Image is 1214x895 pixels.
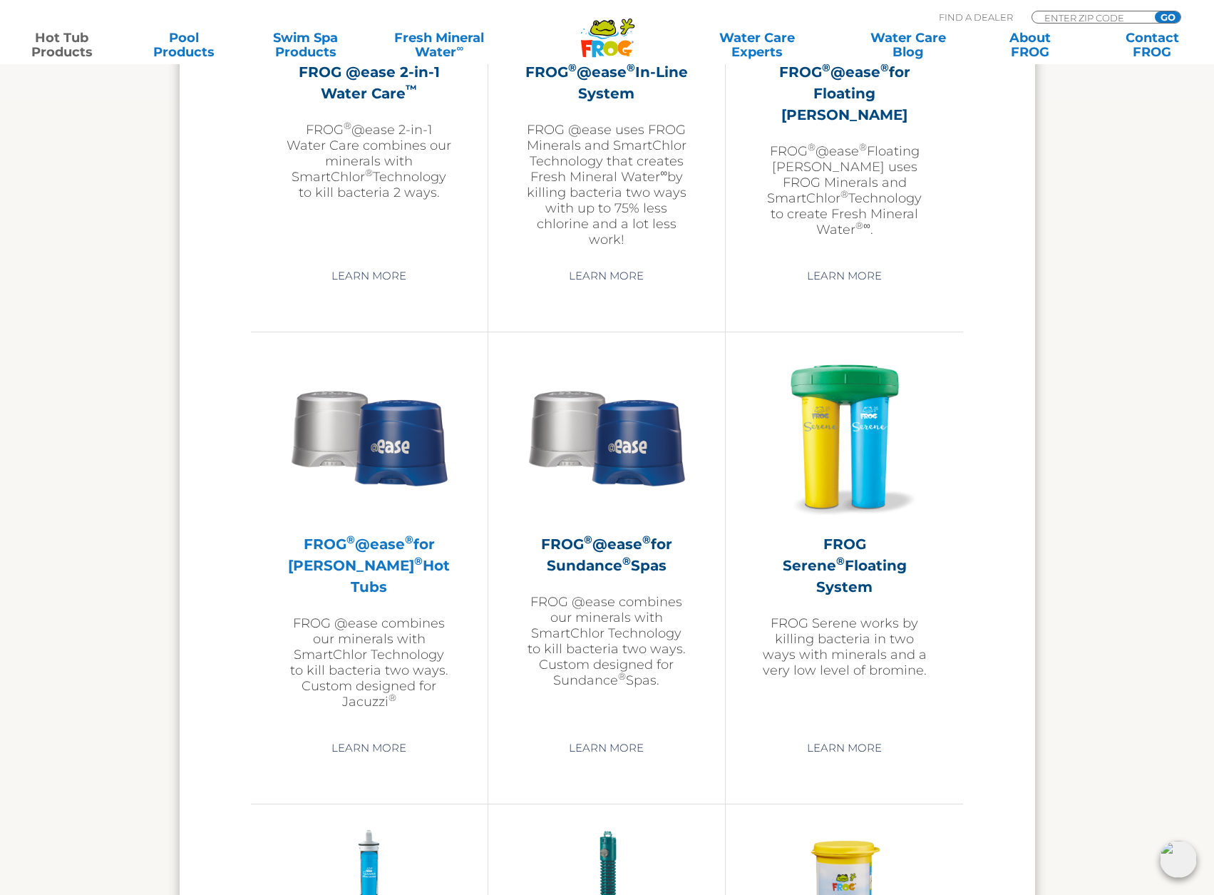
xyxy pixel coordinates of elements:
h2: FROG @ease for [PERSON_NAME] Hot Tubs [287,533,452,598]
a: FROG®@ease®for [PERSON_NAME]®Hot TubsFROG @ease combines our minerals with SmartChlor Technology ... [287,354,452,725]
sup: ™ [406,82,417,96]
h2: FROG @ease In-Line System [524,61,689,104]
a: Water CareExperts [680,31,834,59]
a: Learn More [315,735,423,761]
a: Water CareBlog [861,31,956,59]
a: Learn More [552,263,660,289]
sup: ® [622,554,631,568]
sup: ® [618,670,626,682]
h2: FROG @ease 2-in-1 Water Care [287,61,452,104]
sup: ® [642,533,651,546]
input: Zip Code Form [1043,11,1139,24]
a: Learn More [552,735,660,761]
a: PoolProducts [136,31,231,59]
sup: ® [840,188,848,200]
a: FROG®@ease®for Sundance®SpasFROG @ease combines our minerals with SmartChlor Technology to kill b... [524,354,689,725]
sup: ® [836,554,845,568]
img: Sundance-cartridges-2-300x300.png [287,354,452,519]
sup: ® [808,141,816,153]
img: openIcon [1160,841,1197,878]
sup: ® [414,554,423,568]
sup: ® [855,220,863,231]
sup: ® [584,533,592,546]
sup: ® [365,167,373,178]
a: Hot TubProducts [14,31,109,59]
a: ContactFROG [1105,31,1200,59]
sup: ® [627,61,635,74]
p: FROG @ease uses FROG Minerals and SmartChlor Technology that creates Fresh Mineral Water by killi... [524,122,689,247]
sup: ∞ [660,167,667,178]
sup: ∞ [863,220,870,231]
a: AboutFROG [983,31,1078,59]
sup: ® [344,120,351,131]
input: GO [1155,11,1180,23]
h2: FROG @ease for Floating [PERSON_NAME] [761,61,927,126]
a: Learn More [315,263,423,289]
sup: ® [346,533,355,546]
sup: ® [880,61,889,74]
p: FROG @ease 2-in-1 Water Care combines our minerals with SmartChlor Technology to kill bacteria 2 ... [287,122,452,200]
a: Learn More [791,263,898,289]
a: FROG Serene®Floating SystemFROG Serene works by killing bacteria in two ways with minerals and a ... [761,354,927,725]
a: Fresh MineralWater∞ [380,31,498,59]
p: Find A Dealer [939,11,1013,24]
a: Swim SpaProducts [258,31,353,59]
p: FROG @ease combines our minerals with SmartChlor Technology to kill bacteria two ways. Custom des... [287,615,452,710]
a: Learn More [791,735,898,761]
img: Sundance-cartridges-2-300x300.png [524,354,689,519]
p: FROG @ease Floating [PERSON_NAME] uses FROG Minerals and SmartChlor Technology to create Fresh Mi... [761,143,927,237]
h2: FROG Serene Floating System [761,533,927,598]
sup: ® [389,692,396,703]
sup: ® [568,61,577,74]
sup: ∞ [456,42,463,53]
sup: ® [405,533,413,546]
p: FROG @ease combines our minerals with SmartChlor Technology to kill bacteria two ways. Custom des... [524,594,689,688]
sup: ® [822,61,830,74]
sup: ® [859,141,867,153]
h2: FROG @ease for Sundance Spas [524,533,689,576]
p: FROG Serene works by killing bacteria in two ways with minerals and a very low level of bromine. [761,615,927,678]
img: hot-tub-product-serene-floater-300x300.png [762,354,927,519]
